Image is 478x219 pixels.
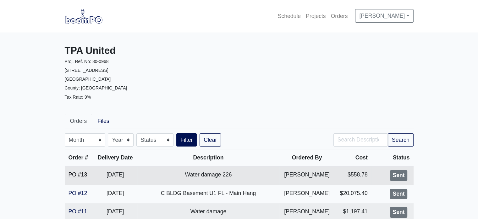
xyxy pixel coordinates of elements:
div: Sent [390,170,407,181]
img: boomPO [65,9,102,23]
th: Status [371,149,414,166]
a: Clear [200,133,221,147]
th: Description [137,149,279,166]
a: Projects [303,9,328,23]
a: Files [92,114,114,128]
small: [GEOGRAPHIC_DATA] [65,77,111,82]
th: Ordered By [279,149,335,166]
button: Search [388,133,414,147]
td: $558.78 [335,166,371,185]
small: County: [GEOGRAPHIC_DATA] [65,85,127,90]
a: PO #12 [69,190,87,196]
div: Sent [390,189,407,199]
th: Delivery Date [93,149,137,166]
td: [DATE] [93,185,137,203]
th: Order # [65,149,93,166]
button: Filter [176,133,197,147]
td: C BLDG Basement U1 FL - Main Hang [137,185,279,203]
small: Proj. Ref. No: 80-0968 [65,59,109,64]
a: [PERSON_NAME] [355,9,413,22]
a: Schedule [275,9,303,23]
div: Sent [390,207,407,218]
a: Orders [328,9,350,23]
td: [PERSON_NAME] [279,166,335,185]
td: [PERSON_NAME] [279,185,335,203]
a: PO #11 [69,208,87,215]
a: PO #13 [69,171,87,178]
td: [DATE] [93,166,137,185]
small: Tax Rate: 9% [65,95,91,100]
td: $20,075.40 [335,185,371,203]
th: Cost [335,149,371,166]
small: [STREET_ADDRESS] [65,68,108,73]
a: Orders [65,114,92,128]
td: Water damage 226 [137,166,279,185]
input: Search [333,133,388,147]
h3: TPA United [65,45,234,57]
